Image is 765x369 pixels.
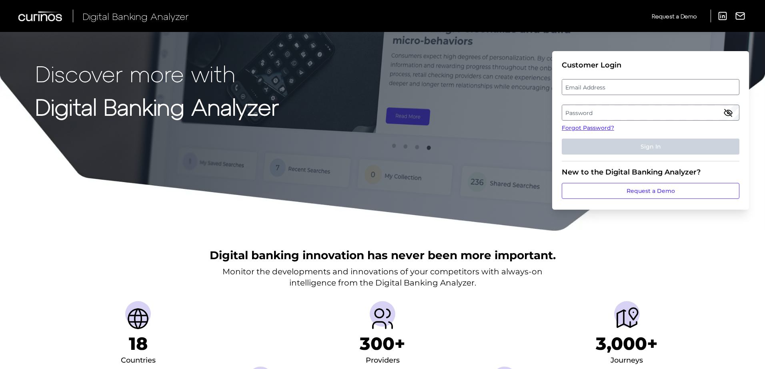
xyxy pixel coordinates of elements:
[562,168,739,177] div: New to the Digital Banking Analyzer?
[652,13,697,20] span: Request a Demo
[366,354,400,367] div: Providers
[121,354,156,367] div: Countries
[652,10,697,23] a: Request a Demo
[562,183,739,199] a: Request a Demo
[562,105,739,120] label: Password
[611,354,643,367] div: Journeys
[370,306,395,331] img: Providers
[614,306,640,331] img: Journeys
[562,124,739,132] a: Forgot Password?
[35,61,279,86] p: Discover more with
[222,266,543,288] p: Monitor the developments and innovations of your competitors with always-on intelligence from the...
[562,139,739,155] button: Sign In
[125,306,151,331] img: Countries
[82,10,189,22] span: Digital Banking Analyzer
[562,80,739,94] label: Email Address
[210,248,556,263] h2: Digital banking innovation has never been more important.
[562,61,739,69] div: Customer Login
[129,333,148,354] h1: 18
[596,333,658,354] h1: 3,000+
[18,11,63,21] img: Curinos
[35,93,279,120] strong: Digital Banking Analyzer
[360,333,405,354] h1: 300+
